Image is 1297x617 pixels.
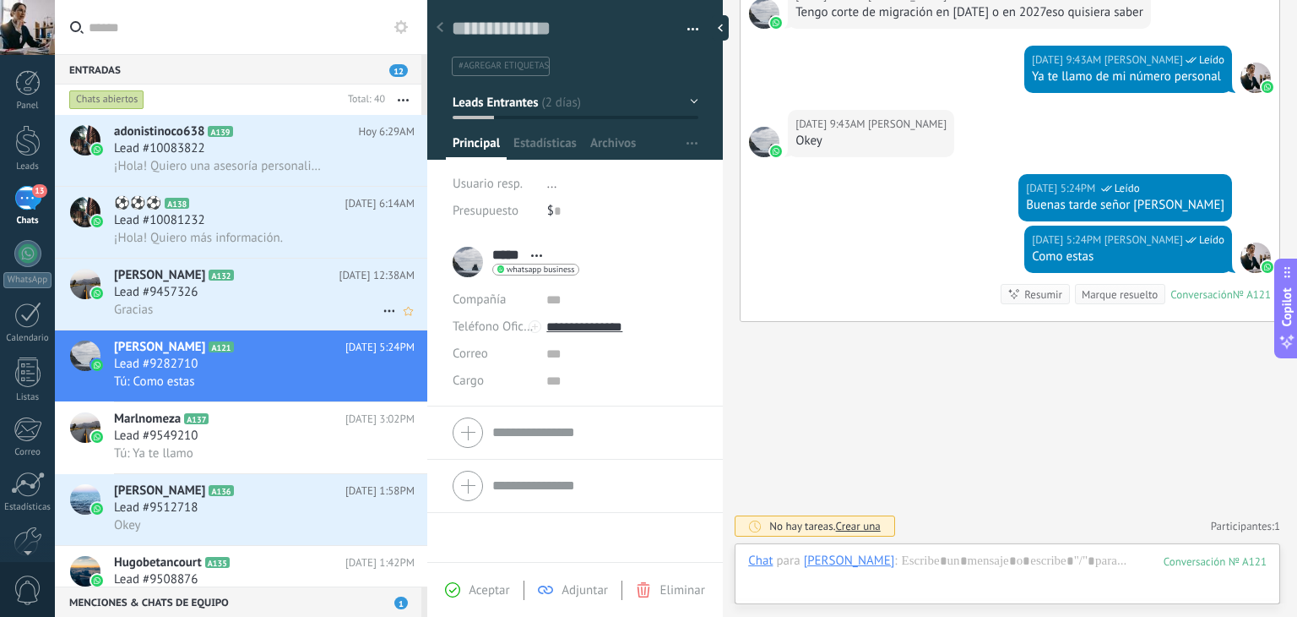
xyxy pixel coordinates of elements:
a: avataricon[PERSON_NAME]A121[DATE] 5:24PMLead #9282710Tú: Como estas [55,330,427,401]
div: Calendario [3,333,52,344]
a: avataricon[PERSON_NAME]A132[DATE] 12:38AMLead #9457326Gracias [55,259,427,330]
span: Lead #9282710 [114,356,198,373]
span: A121 [209,341,233,352]
div: Entradas [55,54,421,85]
img: waba.svg [770,17,782,29]
span: ¡Hola! Quiero una asesoría personalizada? [114,158,322,174]
span: [DATE] 1:42PM [345,554,415,571]
div: Presupuesto [453,198,535,225]
span: Lead #10081232 [114,212,205,229]
span: Okey [114,517,141,533]
span: 12 [389,64,408,77]
div: Chats [3,216,52,227]
div: Compañía [453,287,534,314]
div: Resumir [1024,287,1062,303]
span: A138 [165,198,189,209]
div: № A121 [1233,287,1271,302]
span: [DATE] 12:38AM [339,267,415,284]
div: [DATE] 9:43AM [1032,52,1104,68]
div: Conversación [1170,287,1233,302]
span: Eliminar [659,582,704,598]
span: Correo [453,346,488,362]
img: icon [91,359,103,371]
span: [DATE] 5:24PM [345,339,415,356]
span: Susana Rocha (Oficina de Venta) [1104,232,1183,248]
span: Hoy 6:29AM [358,123,415,140]
div: [DATE] 5:24PM [1032,232,1104,248]
span: Presupuesto [453,203,518,219]
span: Leído [1199,232,1224,248]
div: Panel [3,101,52,112]
span: [DATE] 1:58PM [345,483,415,500]
button: Correo [453,341,488,368]
div: 121 [1164,554,1267,569]
span: Copilot [1278,288,1295,327]
span: Tú: Ya te llamo [114,445,193,461]
a: avatariconMarlnomezaA137[DATE] 3:02PMLead #9549210Tú: Ya te llamo [55,402,427,473]
div: Total: 40 [341,91,385,108]
span: Leído [1115,180,1140,197]
div: Como estas [1032,248,1224,265]
div: Okey [795,133,947,150]
div: Marque resuelto [1082,287,1158,303]
span: #agregar etiquetas [459,60,549,72]
span: 1 [1274,519,1280,533]
img: icon [91,431,103,443]
span: Lead #9549210 [114,428,198,445]
span: Lead #9508876 [114,571,198,588]
span: [PERSON_NAME] [114,267,205,284]
div: Ya te llamo de mi número personal [1032,68,1224,85]
div: Allan [804,553,895,568]
button: Teléfono Oficina [453,314,534,341]
span: [DATE] 6:14AM [345,195,415,212]
span: Teléfono Oficina [453,319,540,335]
span: Tú: Como estas [114,374,195,390]
img: waba.svg [1262,261,1273,273]
div: [DATE] 9:43AM [795,116,868,133]
span: Allan [749,127,779,157]
div: [DATE] 5:24PM [1026,180,1098,197]
span: Lead #9457326 [114,284,198,301]
span: [DATE] 3:02PM [345,411,415,428]
img: waba.svg [1262,81,1273,93]
div: Listas [3,392,52,403]
span: Lead #10083822 [114,140,205,157]
img: icon [91,216,103,227]
span: ¡Hola! Quiero más información. [114,230,283,246]
img: icon [91,287,103,299]
span: Archivos [590,135,636,160]
div: Leads [3,161,52,172]
img: icon [91,575,103,587]
span: A139 [208,126,232,137]
span: A135 [205,557,230,568]
img: icon [91,144,103,156]
span: A136 [209,485,233,496]
span: 1 [394,597,408,609]
div: WhatsApp [3,272,52,288]
span: Lead #9512718 [114,500,198,516]
span: Susana Rocha [1240,63,1271,93]
span: [PERSON_NAME] [114,339,205,356]
span: Leído [1199,52,1224,68]
div: Ocultar [712,15,729,41]
div: No hay tareas. [769,519,881,533]
span: Susana Rocha (Oficina de Venta) [1104,52,1183,68]
img: icon [91,503,103,515]
span: Principal [453,135,500,160]
span: Hugobetancourt [114,554,202,571]
div: $ [547,198,698,225]
div: Menciones & Chats de equipo [55,587,421,617]
span: Adjuntar [562,582,608,598]
div: Buenas tarde señor [PERSON_NAME] [1026,197,1224,214]
img: waba.svg [770,145,782,157]
span: Usuario resp. [453,176,523,192]
span: Estadísticas [513,135,577,160]
div: Tengo corte de migración en [DATE] o en 2027eso quisiera saber [795,4,1143,21]
span: para [777,553,800,570]
span: adonistinoco638 [114,123,204,140]
span: Marlnomeza [114,411,181,428]
span: Susana Rocha [1240,243,1271,273]
a: avatariconadonistinoco638A139Hoy 6:29AMLead #10083822¡Hola! Quiero una asesoría personalizada? [55,115,427,186]
span: Gracias [114,302,153,318]
a: avataricon⚽⚽⚽A138[DATE] 6:14AMLead #10081232¡Hola! Quiero más información. [55,187,427,258]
